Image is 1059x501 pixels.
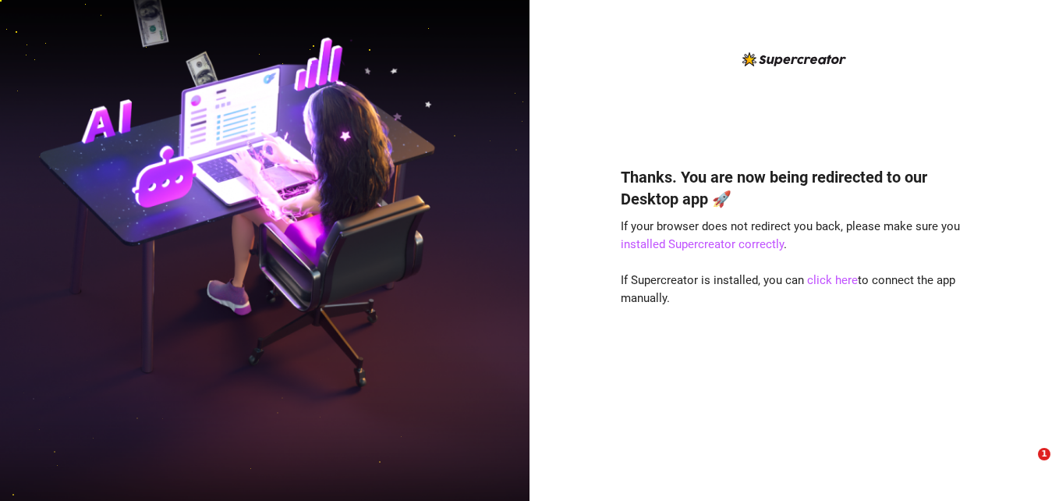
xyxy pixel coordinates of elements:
span: If Supercreator is installed, you can to connect the app manually. [621,273,955,306]
img: logo-BBDzfeDw.svg [742,52,846,66]
h4: Thanks. You are now being redirected to our Desktop app 🚀 [621,166,969,210]
iframe: Intercom live chat [1006,448,1043,485]
span: 1 [1038,448,1050,460]
span: If your browser does not redirect you back, please make sure you . [621,219,960,252]
a: click here [807,273,858,287]
a: installed Supercreator correctly [621,237,784,251]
